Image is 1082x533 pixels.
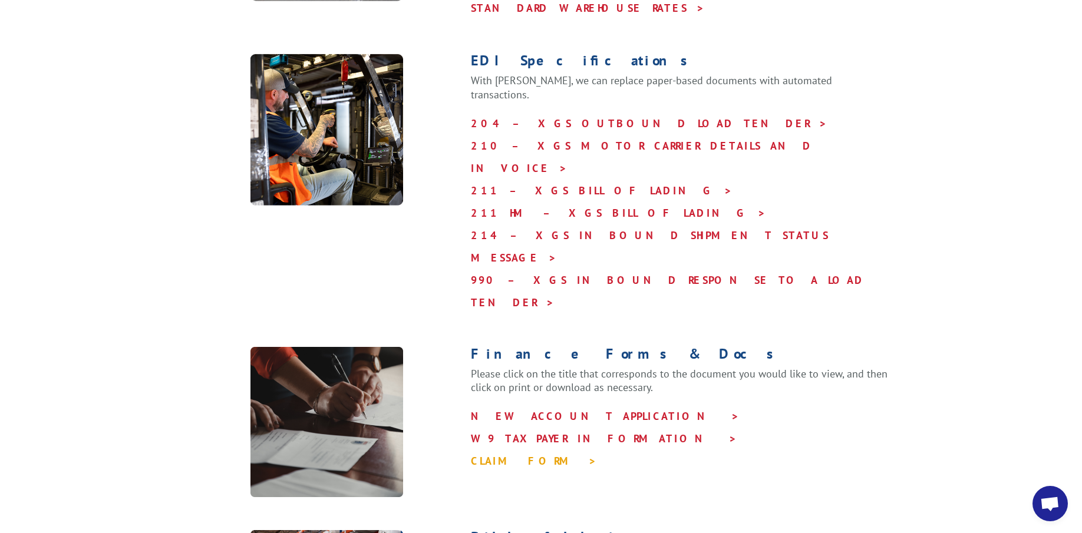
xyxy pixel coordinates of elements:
[471,54,890,74] h1: EDI Specifications
[471,184,733,197] a: 211 – XGS BILL OF LADING >
[471,74,890,112] p: With [PERSON_NAME], we can replace paper-based documents with automated transactions.
[471,367,890,406] p: Please click on the title that corresponds to the document you would like to view, and then click...
[471,229,829,264] a: 214 – XGS INBOUND SHIPMENT STATUS MESSAGE >
[471,206,766,220] a: 211 HM – XGS BILL OF LADING >
[471,432,737,445] a: W9 TAXPAYER INFORMATION >
[1032,486,1068,521] div: Open chat
[250,347,403,498] img: paper-and-people@3x
[471,117,827,130] a: 204 – XGS OUTBOUND LOAD TENDER >
[471,347,890,367] h1: Finance Forms & Docs
[471,454,597,468] a: CLAIM FORM >
[471,139,813,175] a: 210 – XGS MOTOR CARRIER DETAILS AND INVOICE >
[471,273,865,309] a: 990 – XGS INBOUND RESPONSE TO A LOAD TENDER >
[250,54,403,206] img: XpressGlobalSystems_Resources_EDI
[471,409,740,423] a: NEW ACCOUNT APPLICATION >
[471,1,705,15] a: STANDARD WAREHOUSE RATES >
